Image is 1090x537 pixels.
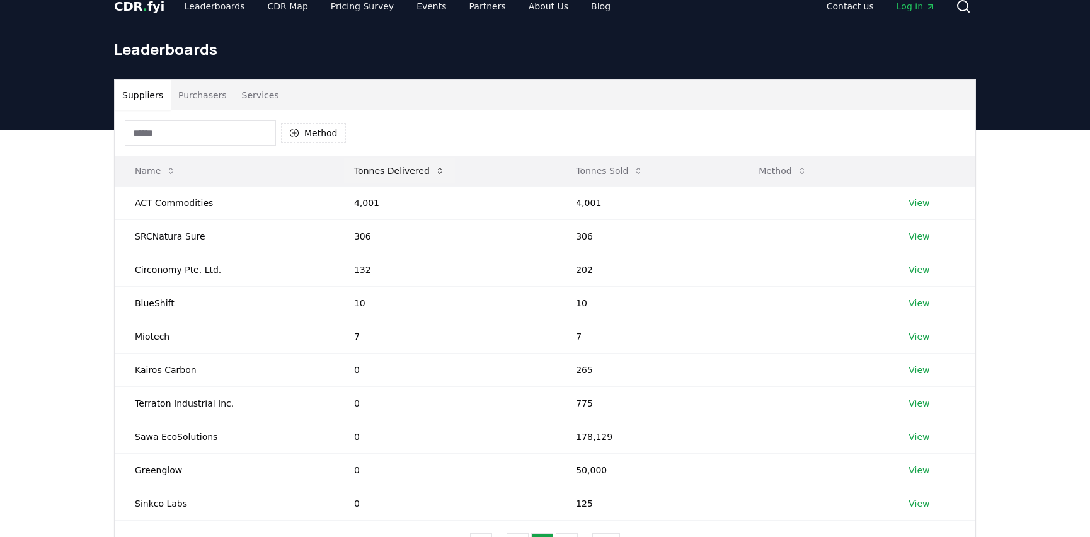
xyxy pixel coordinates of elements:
button: Services [234,80,287,110]
button: Tonnes Sold [566,158,653,183]
a: View [909,230,929,243]
td: 50,000 [556,453,738,487]
td: 7 [334,320,556,353]
td: 10 [556,286,738,320]
button: Method [749,158,817,183]
a: View [909,297,929,309]
a: View [909,497,929,510]
td: 4,001 [334,186,556,219]
a: View [909,263,929,276]
td: Greenglow [115,453,334,487]
a: View [909,364,929,376]
td: 0 [334,453,556,487]
td: 0 [334,420,556,453]
td: 775 [556,386,738,420]
td: 7 [556,320,738,353]
td: 4,001 [556,186,738,219]
td: BlueShift [115,286,334,320]
td: 0 [334,386,556,420]
a: View [909,430,929,443]
td: 265 [556,353,738,386]
td: Sinkco Labs [115,487,334,520]
td: 0 [334,487,556,520]
td: 306 [556,219,738,253]
td: Terraton Industrial Inc. [115,386,334,420]
td: Circonomy Pte. Ltd. [115,253,334,286]
td: 10 [334,286,556,320]
td: Miotech [115,320,334,353]
button: Tonnes Delivered [344,158,455,183]
a: View [909,464,929,476]
button: Purchasers [171,80,234,110]
h1: Leaderboards [114,39,976,59]
td: ACT Commodities [115,186,334,219]
td: 132 [334,253,556,286]
button: Method [281,123,346,143]
a: View [909,397,929,410]
td: 0 [334,353,556,386]
td: 306 [334,219,556,253]
td: 125 [556,487,738,520]
td: SRCNatura Sure [115,219,334,253]
button: Suppliers [115,80,171,110]
td: Kairos Carbon [115,353,334,386]
td: 202 [556,253,738,286]
a: View [909,330,929,343]
button: Name [125,158,186,183]
td: 178,129 [556,420,738,453]
a: View [909,197,929,209]
td: Sawa EcoSolutions [115,420,334,453]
